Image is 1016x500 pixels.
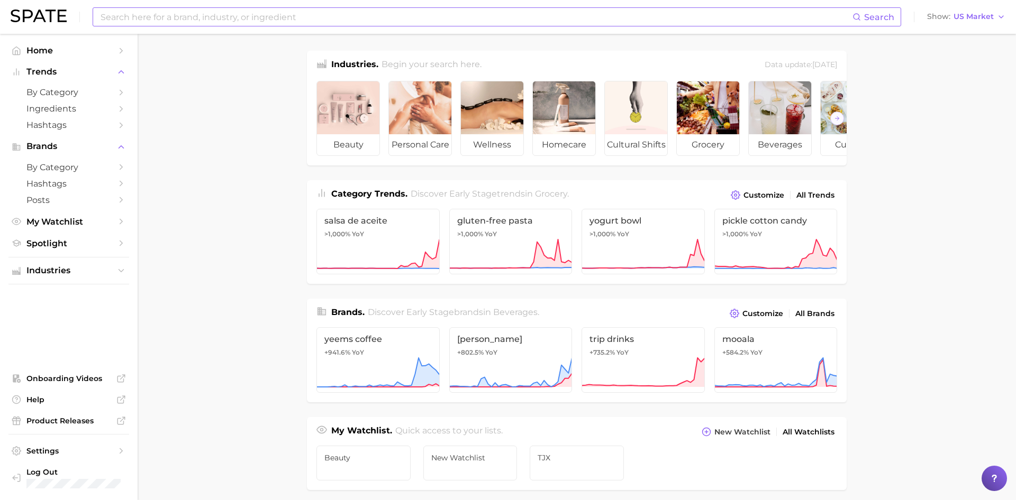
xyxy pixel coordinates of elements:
span: Spotlight [26,238,111,248]
a: personal care [388,81,452,156]
span: yeems coffee [324,334,432,344]
span: +802.5% [457,348,484,356]
span: US Market [954,14,994,20]
span: >1,000% [457,230,483,238]
button: Customize [727,306,786,321]
span: [PERSON_NAME] [457,334,565,344]
a: All Trends [794,188,837,202]
button: Customize [728,188,787,202]
button: New Watchlist [699,424,773,439]
a: Beauty [316,446,411,480]
a: gluten-free pasta>1,000% YoY [449,209,573,274]
button: Industries [8,263,129,279]
span: YoY [352,230,364,238]
span: culinary [821,134,883,155]
a: My Watchlist [8,214,129,230]
span: Ingredients [26,104,111,114]
button: ShowUS Market [924,10,1008,24]
a: Settings [8,443,129,459]
span: homecare [533,134,595,155]
h2: Begin your search here. [382,58,482,72]
span: Settings [26,446,111,456]
span: Brands [26,142,111,151]
h1: My Watchlist. [331,424,392,439]
span: Log Out [26,467,133,477]
span: grocery [535,189,567,199]
h1: Industries. [331,58,378,72]
span: All Trends [796,191,834,200]
span: Brands . [331,307,365,317]
a: culinary [820,81,884,156]
span: yogurt bowl [589,216,697,226]
span: All Brands [795,309,834,318]
a: wellness [460,81,524,156]
a: beverages [748,81,812,156]
a: New Watchlist [423,446,518,480]
span: Customize [743,191,784,200]
a: Hashtags [8,117,129,133]
a: Spotlight [8,235,129,252]
span: Beauty [324,453,403,462]
span: personal care [389,134,451,155]
span: Onboarding Videos [26,374,111,383]
span: TJX [538,453,616,462]
span: Help [26,395,111,404]
a: trip drinks+735.2% YoY [582,327,705,393]
a: homecare [532,81,596,156]
span: YoY [750,230,762,238]
a: salsa de aceite>1,000% YoY [316,209,440,274]
a: Home [8,42,129,59]
span: beverages [749,134,811,155]
a: by Category [8,84,129,100]
span: +584.2% [722,348,749,356]
span: +941.6% [324,348,350,356]
a: Product Releases [8,413,129,429]
a: yeems coffee+941.6% YoY [316,327,440,393]
span: wellness [461,134,523,155]
button: Scroll Right [830,112,844,125]
a: TJX [530,446,624,480]
span: +735.2% [589,348,615,356]
a: All Watchlists [780,425,837,439]
a: by Category [8,159,129,175]
a: Hashtags [8,175,129,192]
a: cultural shifts [604,81,668,156]
span: My Watchlist [26,217,111,227]
span: YoY [352,348,364,357]
a: mooala+584.2% YoY [714,327,838,393]
span: cultural shifts [605,134,667,155]
span: >1,000% [324,230,350,238]
span: Hashtags [26,120,111,130]
input: Search here for a brand, industry, or ingredient [99,8,852,26]
span: Category Trends . [331,189,407,199]
span: gluten-free pasta [457,216,565,226]
span: beauty [317,134,379,155]
span: Discover Early Stage brands in . [368,307,539,317]
button: Trends [8,64,129,80]
span: YoY [617,230,629,238]
span: Trends [26,67,111,77]
a: Posts [8,192,129,208]
a: Log out. Currently logged in with e-mail ameera.masud@digitas.com. [8,464,129,492]
span: Search [864,12,894,22]
a: All Brands [793,307,837,321]
span: YoY [485,348,497,357]
span: beverages [493,307,538,317]
h2: Quick access to your lists. [395,424,503,439]
span: mooala [722,334,830,344]
a: [PERSON_NAME]+802.5% YoY [449,327,573,393]
span: Discover Early Stage trends in . [411,189,569,199]
div: Data update: [DATE] [765,58,837,72]
img: SPATE [11,10,67,22]
a: yogurt bowl>1,000% YoY [582,209,705,274]
a: grocery [676,81,740,156]
a: Ingredients [8,100,129,117]
span: Home [26,45,111,55]
span: YoY [616,348,629,357]
span: by Category [26,87,111,97]
span: by Category [26,162,111,172]
span: Customize [742,309,783,318]
span: salsa de aceite [324,216,432,226]
a: Onboarding Videos [8,371,129,386]
span: grocery [677,134,739,155]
